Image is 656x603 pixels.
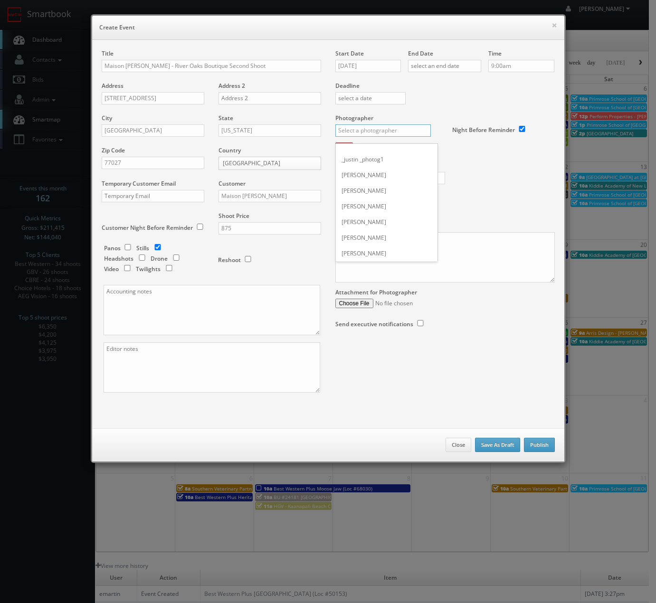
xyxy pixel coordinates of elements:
label: Customer Night Before Reminder [102,224,193,232]
label: Country [219,146,241,154]
label: Send executive notifications [335,320,413,328]
label: Temporary Customer Email [102,179,176,188]
label: Stills [136,244,149,252]
input: Shoot Price [219,222,321,235]
label: Address [102,82,124,90]
label: Zip Code [102,146,125,154]
label: City [102,114,112,122]
label: Title [102,49,114,57]
div: [PERSON_NAME] [336,230,437,245]
input: Temporary Email [102,190,204,202]
button: Publish [524,438,555,452]
input: Zip Code [102,157,204,169]
label: End Date [408,49,433,57]
div: [PERSON_NAME] [336,183,437,198]
input: select an end date [408,60,481,72]
div: [PERSON_NAME] [336,167,437,183]
label: Time [488,49,502,57]
input: Title [102,60,321,72]
span: [GEOGRAPHIC_DATA] [223,157,308,170]
label: Photographer [335,114,373,122]
input: select a date [335,60,401,72]
h6: Create Event [99,23,557,32]
label: Drone [151,254,168,263]
label: Address 2 [219,82,245,90]
label: Panos [104,244,121,252]
input: City [102,124,204,137]
a: [GEOGRAPHIC_DATA] [219,157,321,170]
div: _justin _photog1 [336,151,437,167]
label: Start Date [335,49,364,57]
button: Close [446,438,471,452]
input: select a date [335,92,406,104]
label: Twilights [136,265,161,273]
button: Save As Draft [475,438,520,452]
label: Customer [219,179,246,188]
label: Headshots [104,254,133,263]
label: State [219,114,233,122]
label: Photographer Cost [328,161,562,170]
label: Additional Photographers [335,194,555,207]
label: Attachment for Photographer [335,288,417,296]
input: Select a photographer [335,124,431,137]
input: Address 2 [219,92,321,104]
div: [PERSON_NAME] [336,261,437,277]
input: Select a customer [219,190,321,202]
div: [PERSON_NAME] [336,245,437,261]
div: [PERSON_NAME] [336,198,437,214]
label: Video [104,265,119,273]
div: [PERSON_NAME] [336,214,437,230]
button: × [551,22,557,28]
input: Address [102,92,204,104]
label: Deadline [328,82,562,90]
input: Select a state [219,124,321,137]
label: Reshoot [218,256,241,264]
label: Shoot Price [219,212,249,220]
label: Night Before Reminder [452,126,515,134]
